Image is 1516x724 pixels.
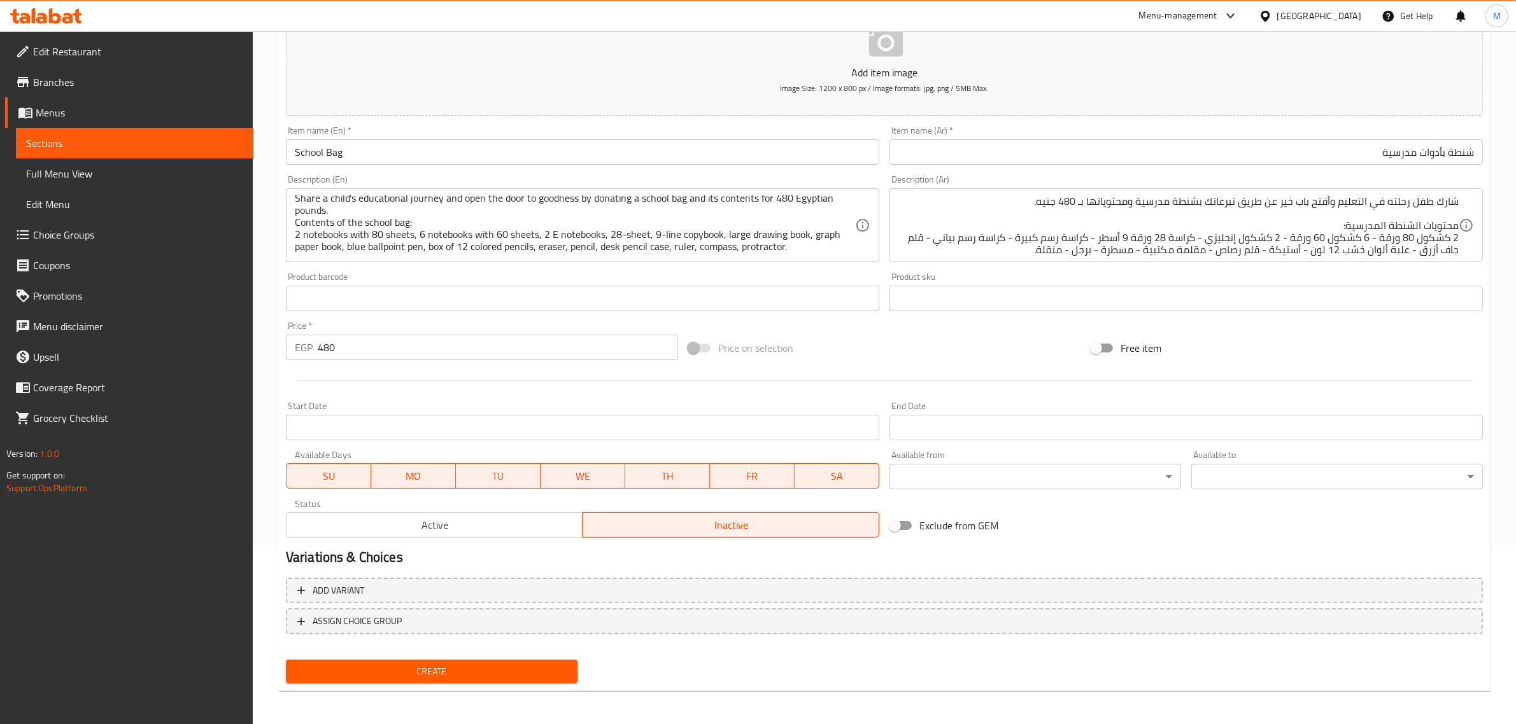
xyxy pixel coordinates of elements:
span: Coverage Report [33,380,243,395]
div: [GEOGRAPHIC_DATA] [1277,9,1361,23]
a: Upsell [5,342,253,372]
button: ASSIGN CHOICE GROUP [286,608,1483,634]
input: Please enter product sku [889,286,1483,311]
a: Full Menu View [16,158,253,189]
span: Free item [1121,340,1161,356]
span: TH [630,467,705,485]
button: Inactive [582,512,879,538]
a: Grocery Checklist [5,403,253,433]
input: Please enter product barcode [286,286,879,311]
a: Choice Groups [5,219,253,250]
a: Branches [5,67,253,97]
button: TU [456,463,541,489]
span: Choice Groups [33,227,243,242]
input: Please enter price [318,335,678,360]
a: Sections [16,128,253,158]
span: Edit Restaurant [33,44,243,59]
p: Add item image [306,65,1463,80]
span: Price on selection [718,340,793,356]
input: Enter name Ar [889,139,1483,165]
button: WE [541,463,625,489]
a: Menus [5,97,253,128]
a: Menu disclaimer [5,311,253,342]
span: Upsell [33,349,243,365]
span: Grocery Checklist [33,410,243,426]
div: ​ [889,464,1181,489]
span: Exclude from GEM [919,518,998,533]
span: TU [461,467,535,485]
textarea: شارك طفل رحلته في التعليم وأفتح باب خير عن طريق تبرعاتك بشنطة مدرسية ومحتوياتها بـ 480 جنيه. محتو... [898,195,1459,256]
button: SA [795,463,879,489]
a: Edit Menu [16,189,253,219]
span: Image Size: 1200 x 800 px / Image formats: jpg, png / 5MB Max. [780,81,988,95]
span: SU [292,467,366,485]
span: Inactive [588,516,874,534]
span: 1.0.0 [39,445,59,462]
div: ​ [1191,464,1483,489]
button: Add variant [286,578,1483,604]
span: Active [292,516,578,534]
input: Enter name En [286,139,879,165]
span: Coupons [33,258,243,273]
div: Menu-management [1139,8,1217,24]
a: Support.OpsPlatform [6,480,87,496]
a: Edit Restaurant [5,36,253,67]
span: Promotions [33,288,243,303]
span: Menus [36,105,243,120]
button: FR [710,463,795,489]
span: Edit Menu [26,197,243,212]
span: ASSIGN CHOICE GROUP [313,613,402,629]
span: FR [715,467,790,485]
button: SU [286,463,371,489]
span: Sections [26,136,243,151]
a: Coupons [5,250,253,281]
span: Branches [33,74,243,90]
button: Create [286,660,577,683]
textarea: Share a child's educational journey and open the door to goodness by donating a school bag and it... [295,195,855,256]
span: SA [800,467,874,485]
button: Active [286,512,583,538]
h2: Variations & Choices [286,548,1483,567]
span: Menu disclaimer [33,319,243,334]
span: Create [296,664,567,679]
span: Get support on: [6,467,65,484]
p: EGP [295,340,313,355]
span: Full Menu View [26,166,243,181]
span: Add variant [313,583,364,599]
span: M [1493,9,1501,23]
span: WE [546,467,620,485]
span: Version: [6,445,38,462]
button: TH [625,463,710,489]
a: Promotions [5,281,253,311]
a: Coverage Report [5,372,253,403]
button: MO [371,463,456,489]
span: MO [376,467,451,485]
